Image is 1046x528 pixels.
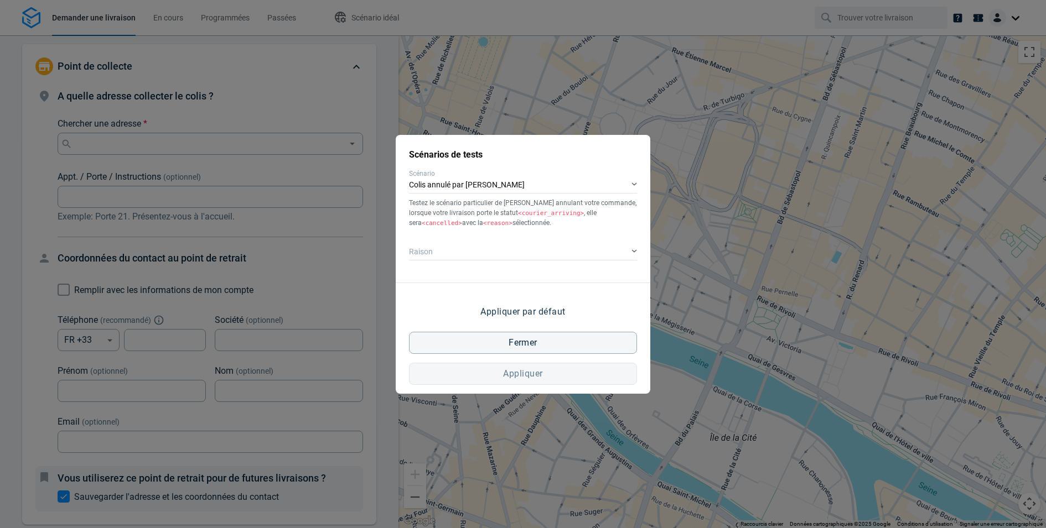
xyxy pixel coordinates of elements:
[409,177,637,194] div: Colis annulé par [PERSON_NAME]
[396,135,650,394] div: Test scenario modal
[518,210,584,217] code: courier_arriving
[509,338,537,347] span: Fermer
[409,199,636,227] span: Testez le scénario particulier de [PERSON_NAME] annulant votre commande, lorsque votre livraison ...
[409,332,637,354] button: Fermer
[409,170,435,177] span: Scénario
[422,219,462,227] code: cancelled
[480,307,565,316] span: Appliquer par défaut
[409,244,637,260] div: ​
[483,219,512,227] code: reason
[409,301,637,323] button: Appliquer par défaut
[409,148,637,161] h2: Scénarios de tests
